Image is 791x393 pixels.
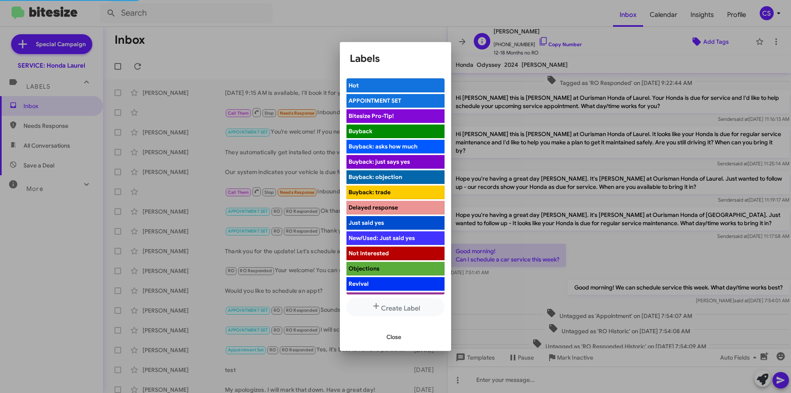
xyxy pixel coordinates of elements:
[349,143,417,150] span: Buyback: asks how much
[349,204,398,211] span: Delayed response
[349,158,410,165] span: Buyback: just says yes
[350,52,441,65] h1: Labels
[349,249,389,257] span: Not Interested
[349,127,372,135] span: Buyback
[349,97,401,104] span: APPOINTMENT SET
[349,82,359,89] span: Hot
[349,219,384,226] span: Just said yes
[349,280,369,287] span: Revival
[346,298,445,316] button: Create Label
[386,329,401,344] span: Close
[380,329,408,344] button: Close
[349,173,402,181] span: Buyback: objection
[349,188,391,196] span: Buyback: trade
[349,234,415,242] span: New/Used: Just said yes
[349,112,394,120] span: Bitesize Pro-Tip!
[349,265,379,272] span: Objections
